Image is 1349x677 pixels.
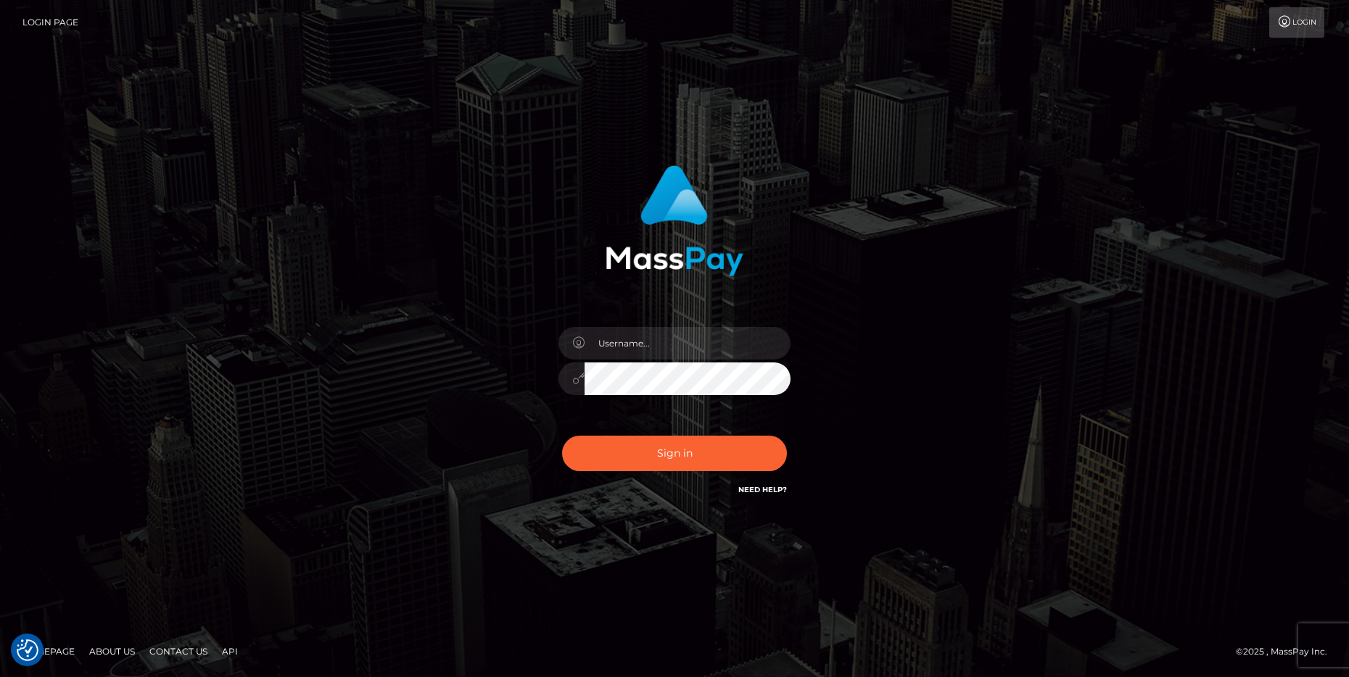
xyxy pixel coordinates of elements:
[1269,7,1324,38] a: Login
[1236,644,1338,660] div: © 2025 , MassPay Inc.
[216,640,244,663] a: API
[738,485,787,494] a: Need Help?
[83,640,141,663] a: About Us
[144,640,213,663] a: Contact Us
[585,327,791,360] input: Username...
[22,7,78,38] a: Login Page
[17,639,38,661] button: Consent Preferences
[17,639,38,661] img: Revisit consent button
[606,165,743,276] img: MassPay Login
[562,436,787,471] button: Sign in
[16,640,81,663] a: Homepage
